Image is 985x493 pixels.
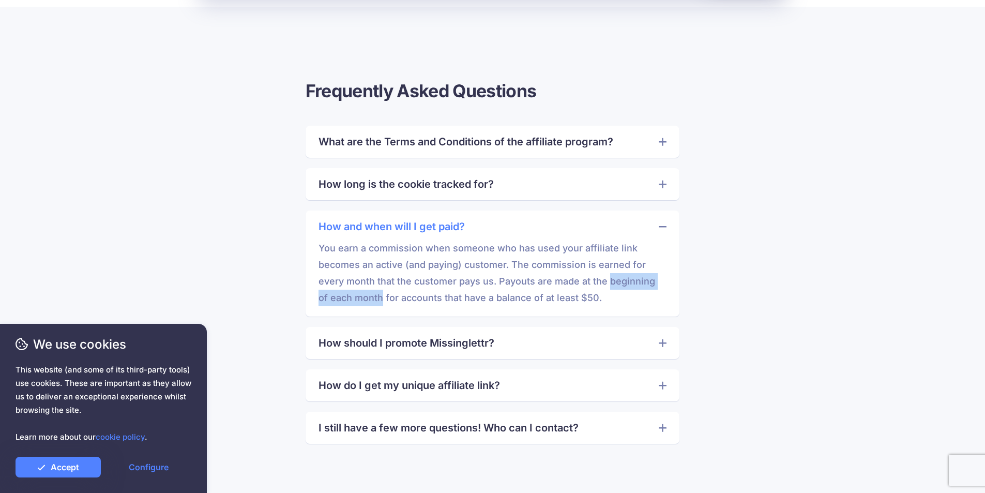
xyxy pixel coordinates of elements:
span: We use cookies [16,335,191,353]
a: cookie policy [96,432,145,442]
a: How long is the cookie tracked for? [319,176,666,192]
p: You earn a commission when someone who has used your affiliate link becomes an active (and paying... [319,235,666,306]
span: This website (and some of its third-party tools) use cookies. These are important as they allow u... [16,363,191,444]
a: What are the Terms and Conditions of the affiliate program? [319,133,666,150]
a: How do I get my unique affiliate link? [319,377,666,394]
a: How and when will I get paid? [319,218,666,235]
a: How should I promote Missinglettr? [319,335,666,351]
a: Configure [106,457,191,477]
a: Accept [16,457,101,477]
a: I still have a few more questions! Who can I contact? [319,420,666,436]
h3: Frequently Asked Questions [306,79,679,102]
